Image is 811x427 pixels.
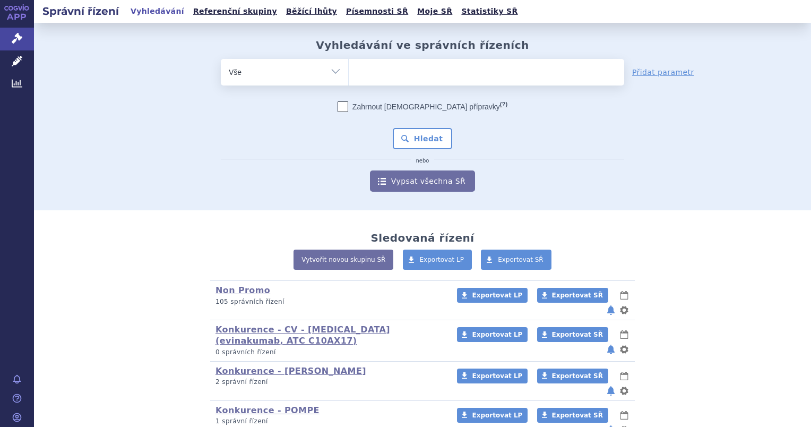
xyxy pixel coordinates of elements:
a: Exportovat SŘ [537,288,608,303]
h2: Vyhledávání ve správních řízeních [316,39,529,52]
p: 105 správních řízení [215,297,443,306]
a: Běžící lhůty [283,4,340,19]
span: Exportovat LP [420,256,464,263]
a: Přidat parametr [632,67,694,78]
button: lhůty [619,328,629,341]
a: Konkurence - POMPE [215,405,320,415]
button: Hledat [393,128,453,149]
span: Exportovat SŘ [552,412,603,419]
a: Exportovat SŘ [481,250,551,270]
a: Exportovat LP [457,408,528,423]
span: Exportovat SŘ [552,292,603,299]
span: Exportovat SŘ [552,331,603,338]
a: Exportovat LP [403,250,472,270]
span: Exportovat LP [472,292,522,299]
a: Non Promo [215,285,270,295]
button: lhůty [619,289,629,302]
p: 2 správní řízení [215,378,443,387]
a: Exportovat LP [457,288,528,303]
a: Vypsat všechna SŘ [370,170,475,192]
a: Vytvořit novou skupinu SŘ [294,250,393,270]
a: Moje SŘ [414,4,455,19]
a: Exportovat LP [457,327,528,342]
span: Exportovat SŘ [552,372,603,380]
span: Exportovat SŘ [498,256,543,263]
button: notifikace [606,343,616,356]
a: Exportovat SŘ [537,327,608,342]
button: notifikace [606,304,616,317]
a: Konkurence - [PERSON_NAME] [215,366,366,376]
h2: Správní řízení [34,4,127,19]
span: Exportovat LP [472,412,522,419]
a: Konkurence - CV - [MEDICAL_DATA] (evinakumab, ATC C10AX17) [215,324,390,346]
button: nastavení [619,343,629,356]
span: Exportovat LP [472,331,522,338]
a: Exportovat SŘ [537,369,608,383]
button: lhůty [619,409,629,422]
label: Zahrnout [DEMOGRAPHIC_DATA] přípravky [338,101,507,112]
button: nastavení [619,385,629,397]
a: Písemnosti SŘ [343,4,411,19]
a: Referenční skupiny [190,4,280,19]
button: notifikace [606,385,616,397]
p: 1 správní řízení [215,417,443,426]
p: 0 správních řízení [215,348,443,357]
a: Exportovat SŘ [537,408,608,423]
a: Exportovat LP [457,369,528,383]
button: nastavení [619,304,629,317]
span: Exportovat LP [472,372,522,380]
h2: Sledovaná řízení [370,232,474,244]
a: Vyhledávání [127,4,187,19]
abbr: (?) [500,101,507,108]
a: Statistiky SŘ [458,4,521,19]
i: nebo [411,158,435,164]
button: lhůty [619,370,629,382]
